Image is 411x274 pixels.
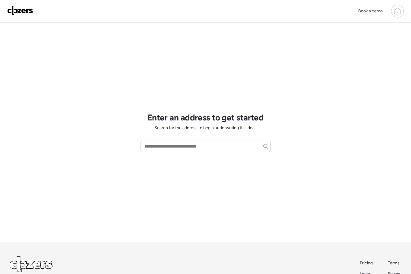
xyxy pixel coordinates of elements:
[388,260,400,266] span: Terms
[147,112,264,123] h1: Enter an address to get started
[358,8,383,14] span: Book a demo
[10,256,52,272] img: Logo Light
[360,260,373,266] a: Pricing
[388,260,401,266] a: Terms
[7,6,33,15] img: Logo
[154,125,256,131] span: Search for the address to begin underwriting this deal.
[360,260,373,266] span: Pricing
